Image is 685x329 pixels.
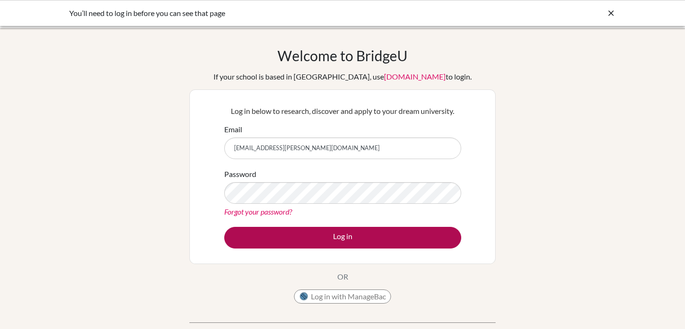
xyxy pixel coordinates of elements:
div: If your school is based in [GEOGRAPHIC_DATA], use to login. [213,71,472,82]
h1: Welcome to BridgeU [277,47,408,64]
p: Log in below to research, discover and apply to your dream university. [224,105,461,117]
div: You’ll need to log in before you can see that page [69,8,474,19]
a: [DOMAIN_NAME] [384,72,446,81]
label: Password [224,169,256,180]
button: Log in [224,227,461,249]
label: Email [224,124,242,135]
button: Log in with ManageBac [294,289,391,304]
a: Forgot your password? [224,207,292,216]
p: OR [337,271,348,282]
